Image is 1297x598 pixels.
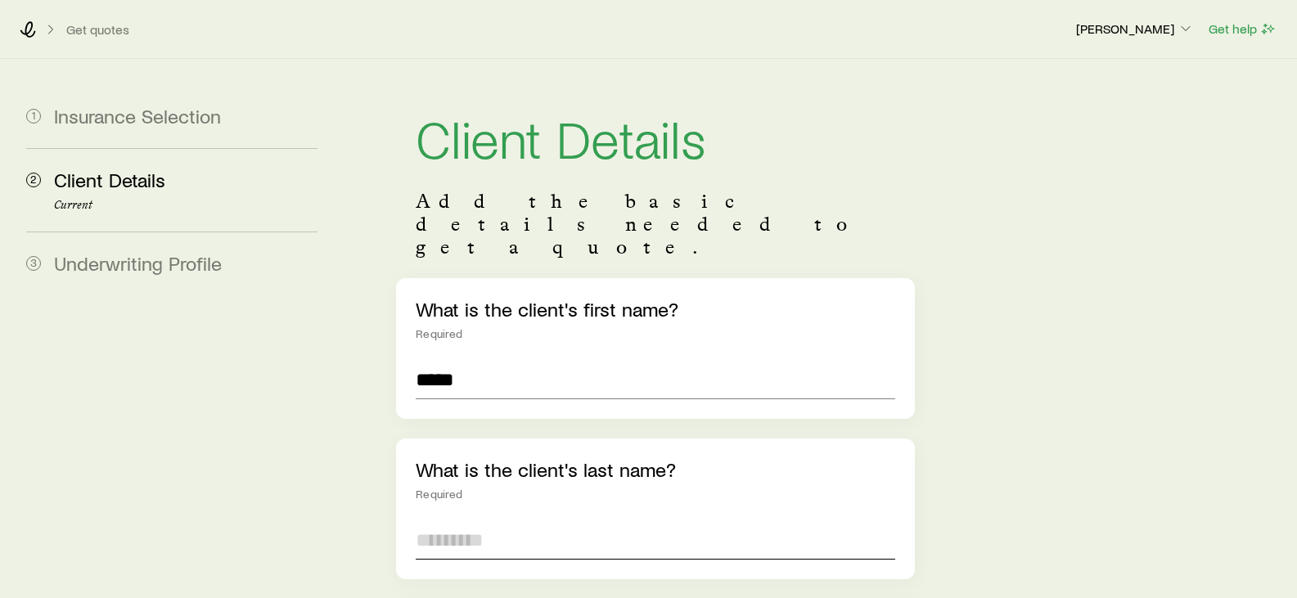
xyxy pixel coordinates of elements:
[54,251,222,275] span: Underwriting Profile
[54,199,317,212] p: Current
[1208,20,1277,38] button: Get help
[1075,20,1195,39] button: [PERSON_NAME]
[1076,20,1194,37] p: [PERSON_NAME]
[65,22,130,38] button: Get quotes
[416,488,894,501] div: Required
[416,327,894,340] div: Required
[416,458,894,481] p: What is the client's last name?
[54,168,165,191] span: Client Details
[26,109,41,124] span: 1
[416,111,894,164] h1: Client Details
[416,298,894,321] p: What is the client's first name?
[416,190,894,259] p: Add the basic details needed to get a quote.
[26,256,41,271] span: 3
[26,173,41,187] span: 2
[54,104,221,128] span: Insurance Selection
